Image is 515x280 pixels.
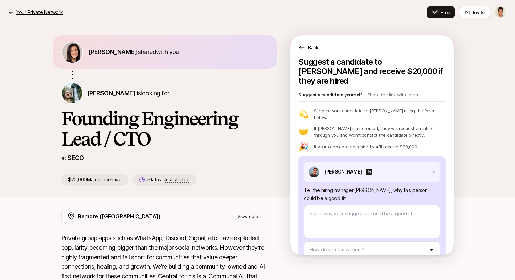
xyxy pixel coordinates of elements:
[440,9,450,16] span: Hire
[495,6,507,18] button: Jeremy Chen
[67,153,84,163] p: SECO
[314,143,417,150] p: If your candidate gets hired you'll receive $20,000
[324,168,362,176] p: [PERSON_NAME]
[61,108,268,149] h1: Founding Engineering Lead / CTO
[304,186,440,202] p: Tell the hiring manager, [PERSON_NAME] , why this person could be a good fit
[16,8,63,16] p: Your Private Network
[298,110,309,118] p: 💫
[309,166,319,177] img: d12f561c_85ae_4e79_a810_7de2efd7b3ad.jfif
[473,9,485,16] span: Invite
[61,153,66,162] p: at
[298,143,309,151] p: 🎉
[87,88,169,98] p: is looking for
[368,91,418,101] p: Share the link with them
[495,6,506,18] img: Jeremy Chen
[89,48,137,55] span: [PERSON_NAME]
[427,6,455,18] button: Hire
[298,91,362,101] p: Suggest a candidate yourself
[87,89,135,97] span: [PERSON_NAME]
[459,6,490,18] button: Invite
[61,174,128,186] p: $20,000 Match Incentive
[237,213,263,220] p: View details
[62,42,82,63] img: 71d7b91d_d7cb_43b4_a7ea_a9b2f2cc6e03.jpg
[308,44,319,52] p: Back
[298,128,309,136] p: 🤝
[147,176,189,184] p: Status:
[156,48,179,55] span: with you
[314,125,446,138] p: If [PERSON_NAME] is interested, they will request an intro through you and won't contact the cand...
[62,83,82,103] img: Carter Cleveland
[164,177,190,183] span: Just started
[298,57,446,86] p: Suggest a candidate to [PERSON_NAME] and receive $20,000 if they are hired
[78,212,161,221] p: Remote ([GEOGRAPHIC_DATA])
[89,47,182,57] p: shared
[314,107,446,121] p: Suggest your candidate to [PERSON_NAME] using the form below.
